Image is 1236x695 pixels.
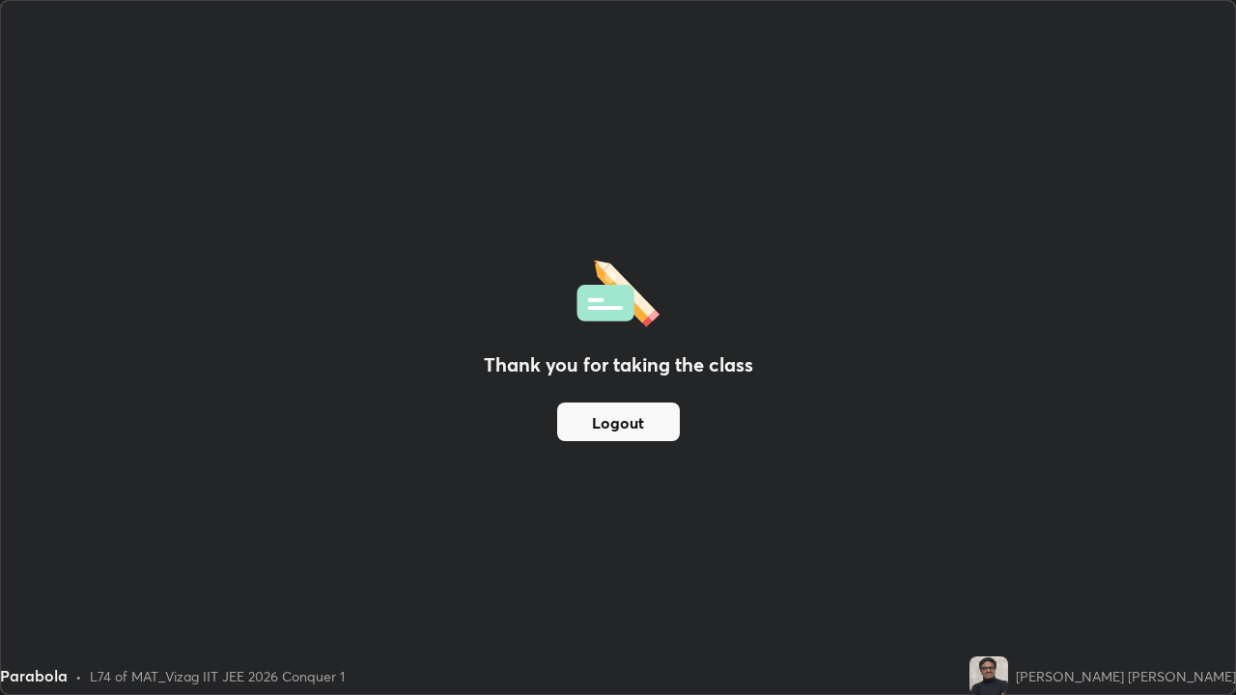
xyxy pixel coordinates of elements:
[75,666,82,686] div: •
[484,350,753,379] h2: Thank you for taking the class
[1016,666,1236,686] div: [PERSON_NAME] [PERSON_NAME]
[969,656,1008,695] img: cc4f2f66695a4fef97feaee5d3d37d29.jpg
[90,666,345,686] div: L74 of MAT_Vizag IIT JEE 2026 Conquer 1
[576,254,660,327] img: offlineFeedback.1438e8b3.svg
[557,403,680,441] button: Logout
